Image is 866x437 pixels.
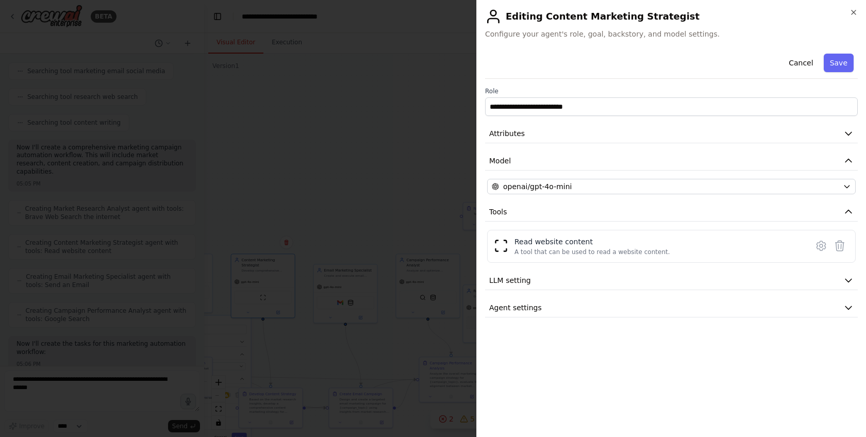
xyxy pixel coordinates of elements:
[489,128,525,139] span: Attributes
[485,87,858,95] label: Role
[514,248,670,256] div: A tool that can be used to read a website content.
[782,54,819,72] button: Cancel
[824,54,854,72] button: Save
[485,298,858,317] button: Agent settings
[485,271,858,290] button: LLM setting
[485,124,858,143] button: Attributes
[487,179,856,194] button: openai/gpt-4o-mini
[489,302,542,313] span: Agent settings
[485,29,858,39] span: Configure your agent's role, goal, backstory, and model settings.
[514,237,670,247] div: Read website content
[494,239,508,253] img: ScrapeWebsiteTool
[812,237,830,255] button: Configure tool
[830,237,849,255] button: Delete tool
[489,275,531,285] span: LLM setting
[485,8,858,25] h2: Editing Content Marketing Strategist
[489,156,511,166] span: Model
[503,181,572,192] span: openai/gpt-4o-mini
[485,152,858,171] button: Model
[489,207,507,217] span: Tools
[485,203,858,222] button: Tools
